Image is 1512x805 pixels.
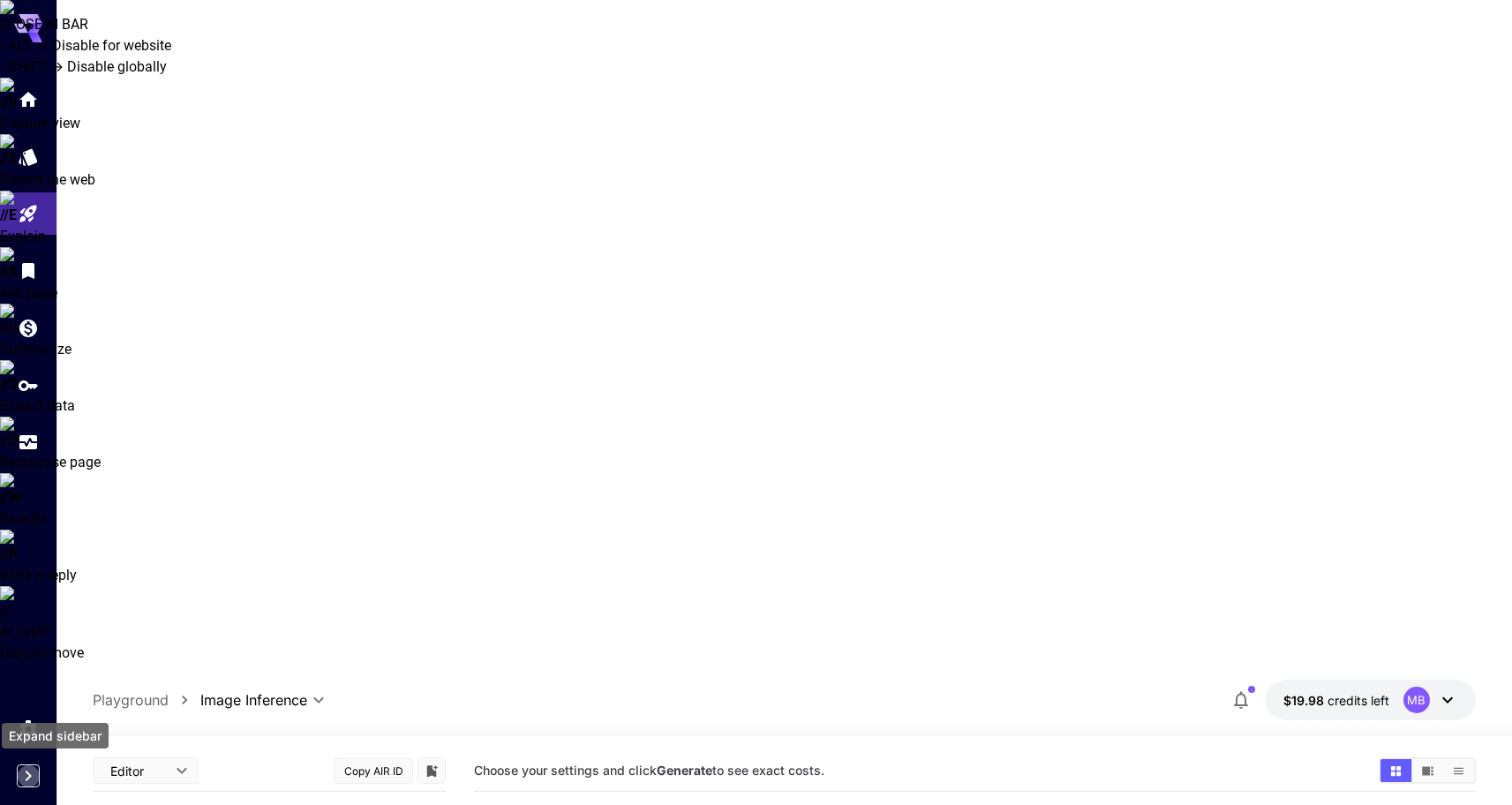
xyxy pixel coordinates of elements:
nav: breadcrumb [93,689,200,711]
button: Expand sidebar [17,764,40,787]
span: credits left [1328,693,1389,708]
div: $19.9805 [1283,691,1389,710]
span: Editor [110,762,165,780]
span: $19.98 [1283,693,1328,708]
span: Image Inference [200,689,307,711]
button: Show media in list view [1443,759,1474,782]
div: Show media in grid viewShow media in video viewShow media in list view [1379,757,1476,784]
span: Choose your settings and click to see exact costs. [474,763,824,778]
a: Playground [93,689,169,711]
button: Copy AIR ID [334,758,413,784]
button: Add to library [424,760,440,781]
b: Generate [657,763,712,778]
button: $19.9805MB [1266,680,1476,720]
div: Expand sidebar [2,723,109,749]
button: Show media in video view [1412,759,1443,782]
button: Show media in grid view [1380,759,1411,782]
div: Settings [18,718,39,740]
div: MB [1403,687,1430,713]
